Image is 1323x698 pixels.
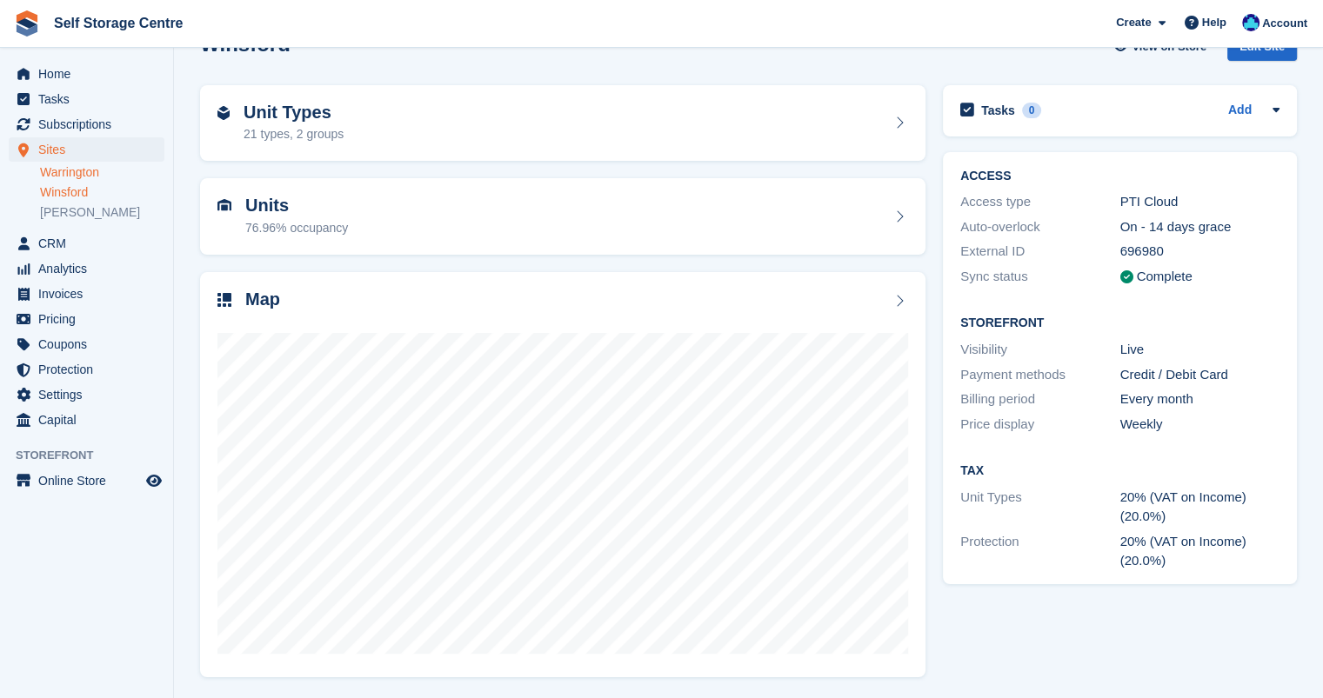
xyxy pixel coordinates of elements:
[1120,340,1280,360] div: Live
[1262,15,1307,32] span: Account
[245,219,348,237] div: 76.96% occupancy
[40,184,164,201] a: Winsford
[38,357,143,382] span: Protection
[9,357,164,382] a: menu
[144,470,164,491] a: Preview store
[1120,488,1280,527] div: 20% (VAT on Income) (20.0%)
[200,178,925,255] a: Units 76.96% occupancy
[245,289,280,309] h2: Map
[9,137,164,162] a: menu
[1137,267,1193,287] div: Complete
[200,85,925,162] a: Unit Types 21 types, 2 groups
[38,62,143,86] span: Home
[38,382,143,407] span: Settings
[960,389,1120,409] div: Billing period
[960,170,1280,183] h2: ACCESS
[38,332,143,356] span: Coupons
[38,408,143,432] span: Capital
[1120,532,1280,571] div: 20% (VAT on Income) (20.0%)
[16,447,173,464] span: Storefront
[9,469,164,493] a: menu
[47,9,190,37] a: Self Storage Centre
[14,10,40,37] img: stora-icon-8386f47178a22dfd0bd8f6a31ec36ba5ce8667c1dd55bd0f319d3a0aa187defe.svg
[1120,242,1280,262] div: 696980
[960,464,1280,478] h2: Tax
[960,192,1120,212] div: Access type
[960,242,1120,262] div: External ID
[38,256,143,281] span: Analytics
[9,332,164,356] a: menu
[217,199,231,211] img: unit-icn-7be61d7bf1b0ce9d3e12c5938cc71ed9869f7b940bace4675aadf7bd6d80202e.svg
[244,103,344,123] h2: Unit Types
[9,112,164,136] a: menu
[960,488,1120,527] div: Unit Types
[38,137,143,162] span: Sites
[9,307,164,331] a: menu
[1120,217,1280,237] div: On - 14 days grace
[1022,103,1042,118] div: 0
[1116,14,1151,31] span: Create
[217,106,230,120] img: unit-type-icn-2b2737a686de81e16bb02015468b77c625bbabd49415b5ef34ead5e3b44a266d.svg
[1120,389,1280,409] div: Every month
[960,316,1280,330] h2: Storefront
[245,196,348,216] h2: Units
[960,217,1120,237] div: Auto-overlock
[9,256,164,281] a: menu
[960,365,1120,385] div: Payment methods
[200,272,925,678] a: Map
[1228,101,1252,121] a: Add
[40,204,164,221] a: [PERSON_NAME]
[9,382,164,407] a: menu
[38,469,143,493] span: Online Store
[38,307,143,331] span: Pricing
[1242,14,1260,31] img: Paul Trevor
[40,164,164,181] a: Warrington
[960,532,1120,571] div: Protection
[9,87,164,111] a: menu
[9,62,164,86] a: menu
[244,125,344,143] div: 21 types, 2 groups
[9,282,164,306] a: menu
[1227,32,1297,68] a: Edit Site
[1120,415,1280,435] div: Weekly
[981,103,1015,118] h2: Tasks
[960,415,1120,435] div: Price display
[38,112,143,136] span: Subscriptions
[38,282,143,306] span: Invoices
[38,231,143,256] span: CRM
[9,408,164,432] a: menu
[960,267,1120,287] div: Sync status
[1120,365,1280,385] div: Credit / Debit Card
[217,293,231,307] img: map-icn-33ee37083ee616e46c38cad1a60f524a97daa1e2b2c8c0bc3eb3415660979fc1.svg
[960,340,1120,360] div: Visibility
[38,87,143,111] span: Tasks
[1120,192,1280,212] div: PTI Cloud
[9,231,164,256] a: menu
[1202,14,1226,31] span: Help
